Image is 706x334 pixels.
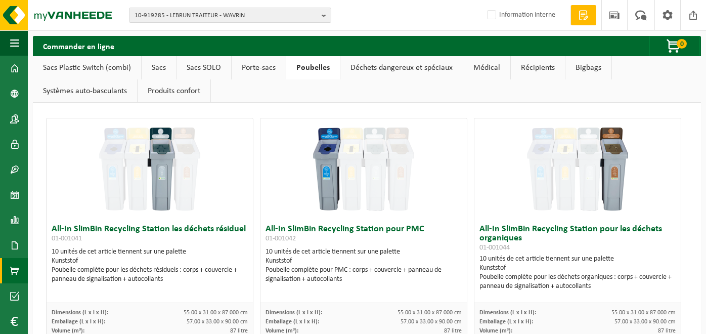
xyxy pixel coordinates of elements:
[52,225,248,245] h3: All-In SlimBin Recycling Station les déchets résiduel
[129,8,331,23] button: 10-919285 - LEBRUN TRAITEUR - WAVRIN
[511,56,565,79] a: Récipients
[444,328,462,334] span: 87 litre
[52,235,82,242] span: 01-001041
[479,328,512,334] span: Volume (m³):
[266,225,462,245] h3: All-In SlimBin Recycling Station pour PMC
[463,56,510,79] a: Médical
[479,264,676,273] div: Kunststof
[135,8,318,23] span: 10-919285 - LEBRUN TRAITEUR - WAVRIN
[232,56,286,79] a: Porte-sacs
[479,310,536,316] span: Dimensions (L x l x H):
[52,257,248,266] div: Kunststof
[138,79,210,103] a: Produits confort
[313,118,414,220] img: 01-001042
[99,118,200,220] img: 01-001041
[479,273,676,291] div: Poubelle complète pour les déchets organiques : corps + couvercle + panneau de signalisation + au...
[176,56,231,79] a: Sacs SOLO
[52,319,105,325] span: Emballage (L x l x H):
[286,56,340,79] a: Poubelles
[266,235,296,242] span: 01-001042
[614,319,676,325] span: 57.00 x 33.00 x 90.00 cm
[52,310,108,316] span: Dimensions (L x l x H):
[266,266,462,284] div: Poubelle complète pour PMC : corps + couvercle + panneau de signalisation + autocollants
[266,310,322,316] span: Dimensions (L x l x H):
[565,56,611,79] a: Bigbags
[33,79,137,103] a: Systèmes auto-basculants
[479,225,676,252] h3: All-In SlimBin Recycling Station pour les déchets organiques
[611,310,676,316] span: 55.00 x 31.00 x 87.000 cm
[230,328,248,334] span: 87 litre
[184,310,248,316] span: 55.00 x 31.00 x 87.000 cm
[187,319,248,325] span: 57.00 x 33.00 x 90.00 cm
[52,266,248,284] div: Poubelle complète pour les déchets résiduels : corps + couvercle + panneau de signalisation + aut...
[340,56,463,79] a: Déchets dangereux et spéciaux
[33,56,141,79] a: Sacs Plastic Switch (combi)
[33,36,124,56] h2: Commander en ligne
[479,255,676,291] div: 10 unités de cet article tiennent sur une palette
[527,118,628,220] img: 01-001044
[398,310,462,316] span: 55.00 x 31.00 x 87.000 cm
[266,319,319,325] span: Emballage (L x l x H):
[479,244,510,252] span: 01-001044
[266,247,462,284] div: 10 unités de cet article tiennent sur une palette
[401,319,462,325] span: 57.00 x 33.00 x 90.00 cm
[649,36,700,56] button: 0
[479,319,533,325] span: Emballage (L x l x H):
[266,328,298,334] span: Volume (m³):
[52,247,248,284] div: 10 unités de cet article tiennent sur une palette
[485,8,555,23] label: Information interne
[266,257,462,266] div: Kunststof
[142,56,176,79] a: Sacs
[658,328,676,334] span: 87 litre
[52,328,84,334] span: Volume (m³):
[677,39,687,49] span: 0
